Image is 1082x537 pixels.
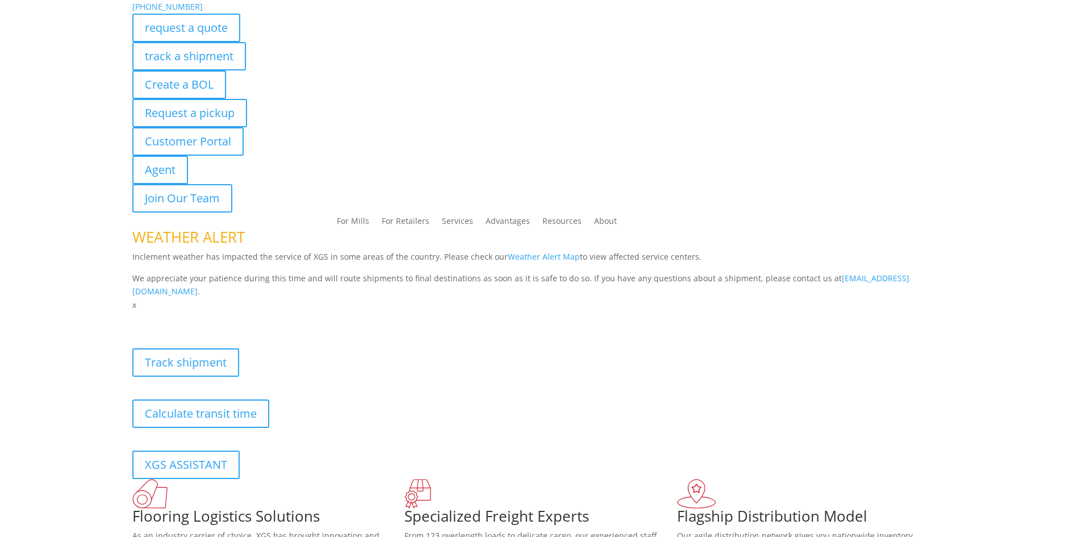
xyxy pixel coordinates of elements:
img: xgs-icon-flagship-distribution-model-red [677,479,716,509]
p: x [132,298,950,312]
img: xgs-icon-focused-on-flooring-red [404,479,431,509]
a: For Retailers [382,217,429,230]
h1: Specialized Freight Experts [404,509,677,529]
a: About [594,217,617,230]
a: Resources [542,217,582,230]
a: Advantages [486,217,530,230]
a: Services [442,217,473,230]
span: WEATHER ALERT [132,227,245,247]
a: Agent [132,156,188,184]
p: We appreciate your patience during this time and will route shipments to final destinations as so... [132,272,950,299]
a: Join Our Team [132,184,232,213]
a: [PHONE_NUMBER] [132,1,203,12]
a: Request a pickup [132,99,247,127]
a: Weather Alert Map [508,251,580,262]
a: request a quote [132,14,240,42]
h1: Flagship Distribution Model [677,509,950,529]
a: XGS ASSISTANT [132,451,240,479]
img: xgs-icon-total-supply-chain-intelligence-red [132,479,168,509]
h1: Flooring Logistics Solutions [132,509,405,529]
a: Create a BOL [132,70,226,99]
b: Visibility, transparency, and control for your entire supply chain. [132,314,386,324]
a: Calculate transit time [132,399,269,428]
a: track a shipment [132,42,246,70]
p: Inclement weather has impacted the service of XGS in some areas of the country. Please check our ... [132,250,950,272]
a: For Mills [337,217,369,230]
a: Track shipment [132,348,239,377]
a: Customer Portal [132,127,244,156]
